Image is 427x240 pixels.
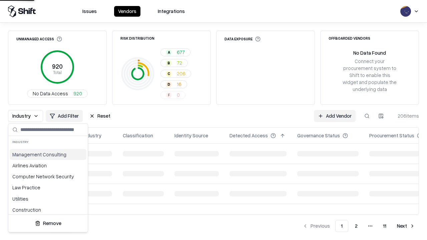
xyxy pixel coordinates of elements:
div: Law Practice [10,182,86,193]
div: Airlines Aviation [10,160,86,171]
div: Management Consulting [10,149,86,160]
div: Construction [10,204,86,215]
div: Computer Network Security [10,171,86,182]
div: Industry [8,136,88,148]
div: Utilities [10,193,86,204]
button: Remove [11,217,85,229]
div: Suggestions [8,148,88,214]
